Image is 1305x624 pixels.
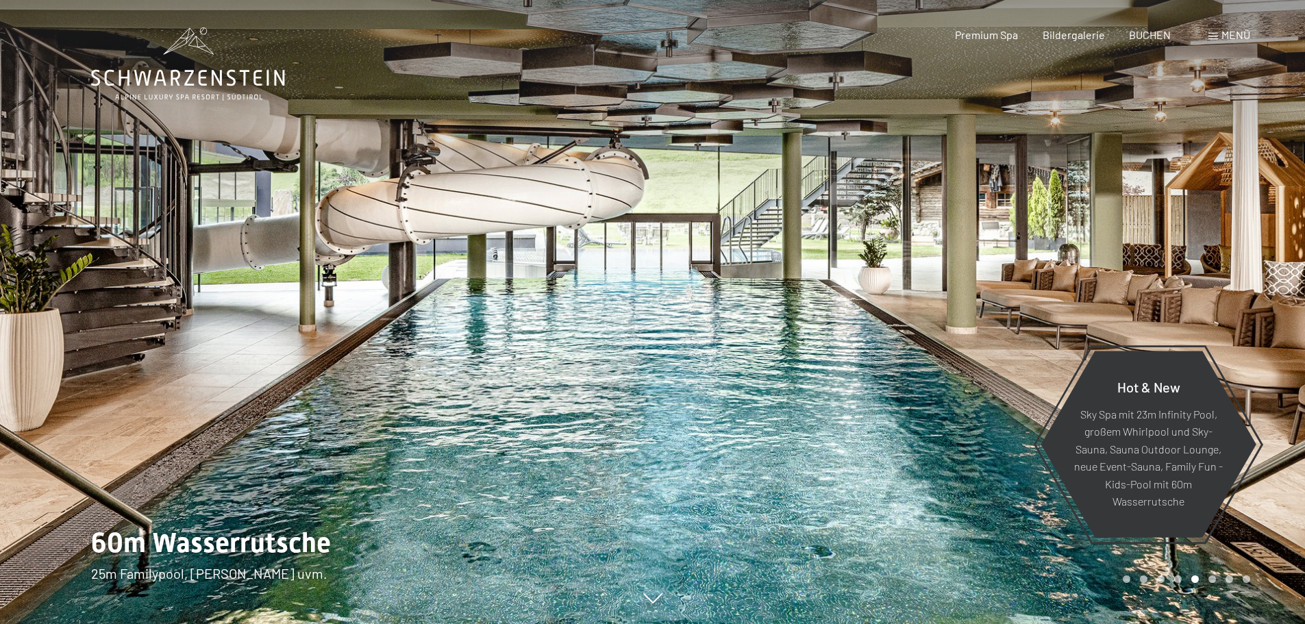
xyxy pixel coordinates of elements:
[1174,575,1182,583] div: Carousel Page 4
[1123,575,1130,583] div: Carousel Page 1
[1043,28,1105,41] a: Bildergalerie
[1117,378,1180,395] span: Hot & New
[1157,575,1165,583] div: Carousel Page 3
[1191,575,1199,583] div: Carousel Page 5 (Current Slide)
[1208,575,1216,583] div: Carousel Page 6
[1243,575,1250,583] div: Carousel Page 8
[1129,28,1171,41] a: BUCHEN
[1040,350,1257,538] a: Hot & New Sky Spa mit 23m Infinity Pool, großem Whirlpool und Sky-Sauna, Sauna Outdoor Lounge, ne...
[1140,575,1147,583] div: Carousel Page 2
[1226,575,1233,583] div: Carousel Page 7
[1221,28,1250,41] span: Menü
[1118,575,1250,583] div: Carousel Pagination
[955,28,1018,41] a: Premium Spa
[1074,405,1223,510] p: Sky Spa mit 23m Infinity Pool, großem Whirlpool und Sky-Sauna, Sauna Outdoor Lounge, neue Event-S...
